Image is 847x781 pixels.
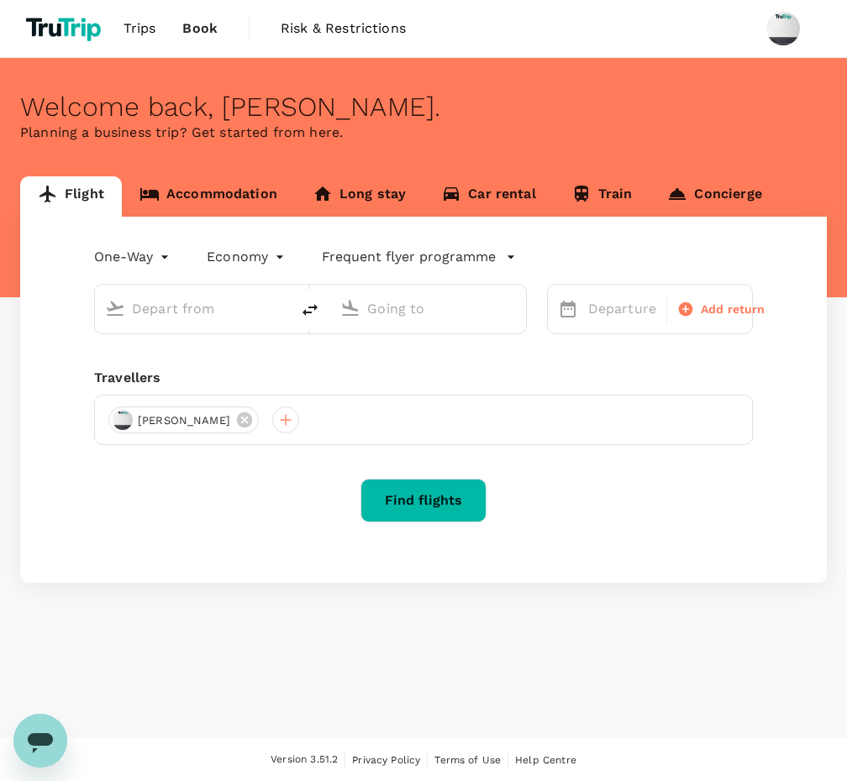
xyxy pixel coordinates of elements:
input: Depart from [132,296,255,322]
div: Travellers [94,368,753,388]
div: Welcome back , [PERSON_NAME] . [20,92,827,123]
a: Privacy Policy [352,751,420,769]
span: Privacy Policy [352,754,420,766]
div: One-Way [94,244,173,270]
a: Terms of Use [434,751,501,769]
span: Help Centre [515,754,576,766]
iframe: Button to launch messaging window [13,714,67,768]
img: Regina Avena [766,12,800,45]
button: delete [290,290,330,330]
a: Accommodation [122,176,295,217]
button: Find flights [360,479,487,522]
button: Open [514,307,518,310]
button: Frequent flyer programme [322,247,516,267]
p: Departure [588,299,656,319]
a: Car rental [423,176,554,217]
img: TruTrip logo [20,10,110,47]
a: Help Centre [515,751,576,769]
a: Concierge [650,176,779,217]
span: Book [182,18,218,39]
img: avatar-67e107d034142.png [113,410,133,430]
a: Flight [20,176,122,217]
input: Going to [367,296,490,322]
span: Trips [124,18,156,39]
span: Terms of Use [434,754,501,766]
p: Planning a business trip? Get started from here. [20,123,827,143]
span: Version 3.51.2 [271,752,338,768]
button: Open [278,307,281,310]
p: Frequent flyer programme [322,247,496,267]
span: [PERSON_NAME] [128,412,240,429]
a: Train [554,176,650,217]
span: Add return [701,301,765,318]
div: [PERSON_NAME] [108,406,259,433]
div: Economy [207,244,288,270]
span: Risk & Restrictions [281,18,406,39]
a: Long stay [295,176,423,217]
